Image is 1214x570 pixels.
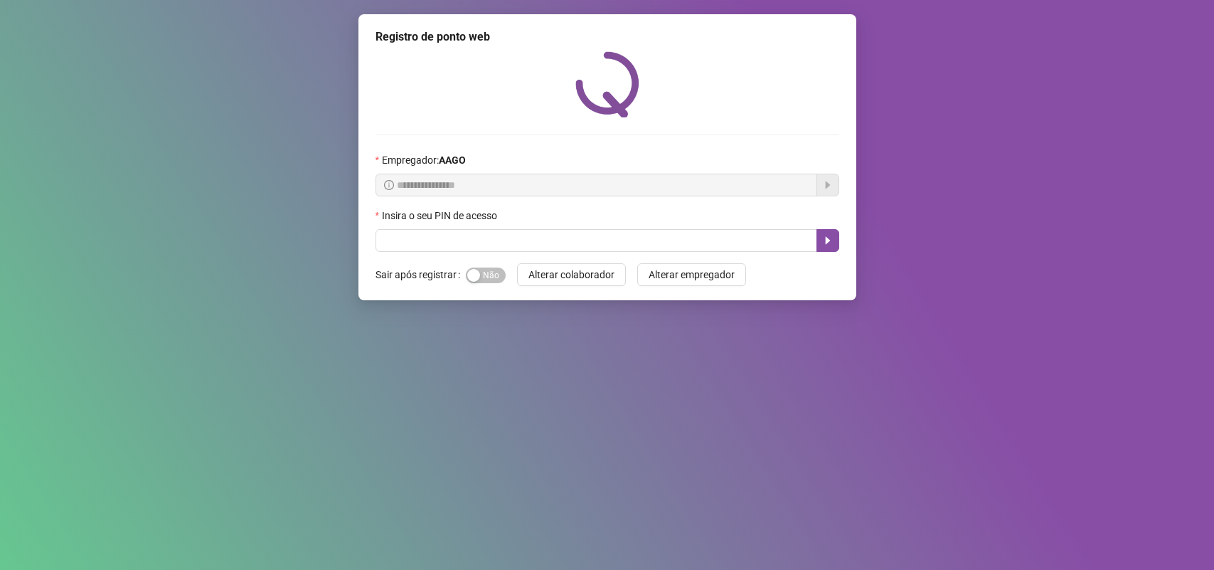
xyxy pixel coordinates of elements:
label: Sair após registrar [376,263,466,286]
span: Empregador : [382,152,466,168]
strong: AAGO [439,154,466,166]
div: Registro de ponto web [376,28,839,46]
label: Insira o seu PIN de acesso [376,208,506,223]
button: Alterar empregador [637,263,746,286]
span: info-circle [384,180,394,190]
span: Alterar empregador [649,267,735,283]
span: Alterar colaborador [528,267,614,283]
button: Alterar colaborador [517,263,626,286]
span: caret-right [822,235,834,246]
img: QRPoint [575,51,639,117]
